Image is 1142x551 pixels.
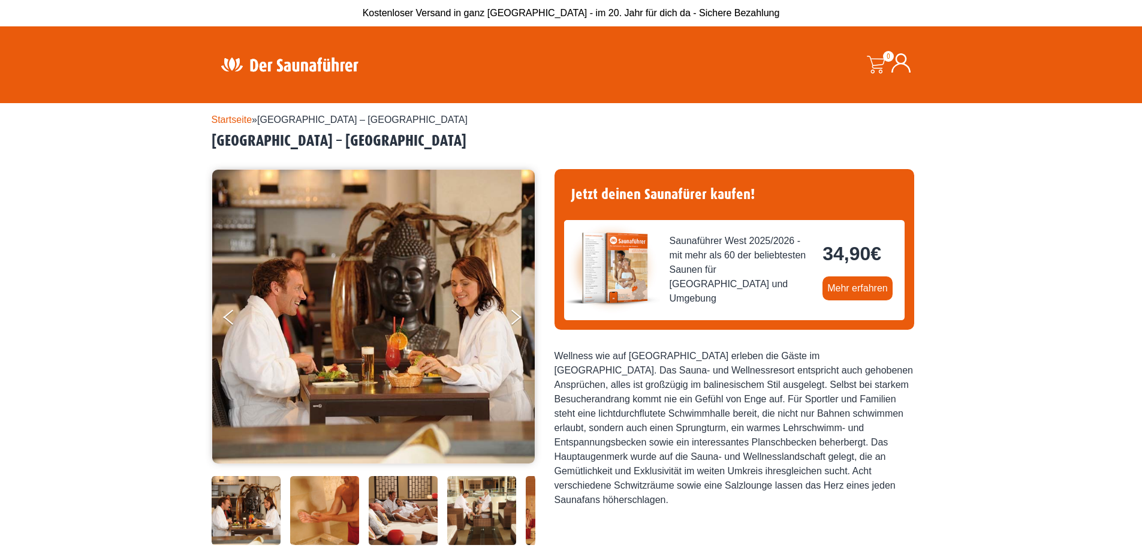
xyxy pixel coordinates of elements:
[564,179,905,210] h4: Jetzt deinen Saunafürer kaufen!
[564,220,660,316] img: der-saunafuehrer-2025-west.jpg
[870,243,881,264] span: €
[363,8,780,18] span: Kostenloser Versand in ganz [GEOGRAPHIC_DATA] - im 20. Jahr für dich da - Sichere Bezahlung
[883,51,894,62] span: 0
[555,349,914,507] div: Wellness wie auf [GEOGRAPHIC_DATA] erleben die Gäste im [GEOGRAPHIC_DATA]. Das Sauna- und Wellnes...
[257,115,468,125] span: [GEOGRAPHIC_DATA] – [GEOGRAPHIC_DATA]
[670,234,813,306] span: Saunaführer West 2025/2026 - mit mehr als 60 der beliebtesten Saunen für [GEOGRAPHIC_DATA] und Um...
[212,132,931,150] h2: [GEOGRAPHIC_DATA] – [GEOGRAPHIC_DATA]
[822,276,893,300] a: Mehr erfahren
[212,115,252,125] a: Startseite
[224,305,254,335] button: Previous
[509,305,539,335] button: Next
[822,243,881,264] bdi: 34,90
[212,115,468,125] span: »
